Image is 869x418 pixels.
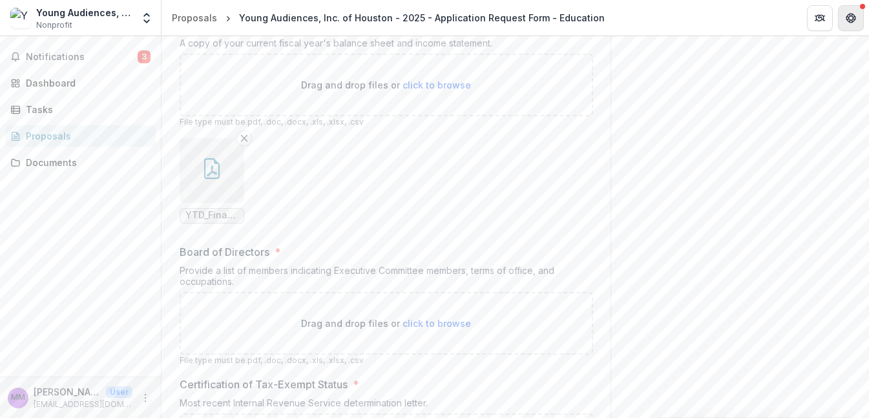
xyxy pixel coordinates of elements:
p: Drag and drop files or [301,78,471,92]
span: Notifications [26,52,138,63]
a: Dashboard [5,72,156,94]
div: Provide a list of members indicating Executive Committee members, terms of office, and occupations. [180,265,593,292]
div: Most recent Internal Revenue Service determination letter. [180,397,593,413]
a: Proposals [5,125,156,147]
span: click to browse [403,79,471,90]
div: Documents [26,156,145,169]
div: Dashboard [26,76,145,90]
p: Certification of Tax-Exempt Status [180,377,348,392]
span: 3 [138,50,151,63]
p: File type must be .pdf, .doc, .docx, .xls, .xlsx, .csv [180,355,593,366]
span: click to browse [403,318,471,329]
nav: breadcrumb [167,8,610,27]
div: Proposals [26,129,145,143]
div: A copy of your current fiscal year's balance sheet and income statement. [180,37,593,54]
div: Mary Mettenbrink [11,393,25,402]
a: Proposals [167,8,222,27]
span: YTD_Financials_YAH.pdf [185,210,238,221]
button: Partners [807,5,833,31]
p: Drag and drop files or [301,317,471,330]
div: Proposals [172,11,217,25]
div: Tasks [26,103,145,116]
button: Open entity switcher [138,5,156,31]
button: Get Help [838,5,864,31]
p: User [106,386,132,398]
p: [EMAIL_ADDRESS][DOMAIN_NAME] [34,399,132,410]
a: Documents [5,152,156,173]
p: Board of Directors [180,244,269,260]
button: Notifications3 [5,47,156,67]
p: File type must be .pdf, .doc, .docx, .xls, .xlsx, .csv [180,116,593,128]
span: Nonprofit [36,19,72,31]
a: Tasks [5,99,156,120]
div: Remove FileYTD_Financials_YAH.pdf [180,138,244,224]
div: Young Audiences, Inc. of [GEOGRAPHIC_DATA] [36,6,132,19]
button: More [138,390,153,406]
div: Young Audiences, Inc. of Houston - 2025 - Application Request Form - Education [239,11,605,25]
p: [PERSON_NAME] [34,385,101,399]
img: Young Audiences, Inc. of Houston [10,8,31,28]
button: Remove File [236,131,252,146]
